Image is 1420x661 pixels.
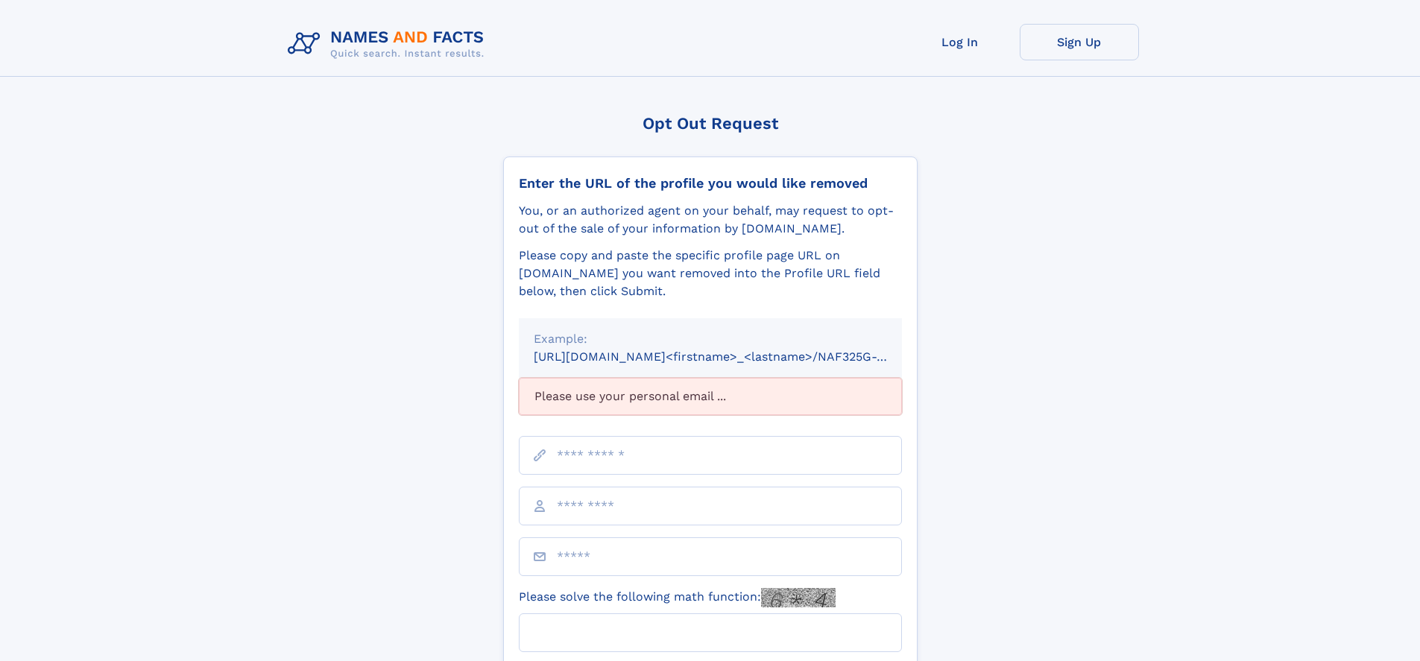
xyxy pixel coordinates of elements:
small: [URL][DOMAIN_NAME]<firstname>_<lastname>/NAF325G-xxxxxxxx [534,350,930,364]
a: Sign Up [1020,24,1139,60]
img: Logo Names and Facts [282,24,496,64]
div: Opt Out Request [503,114,918,133]
a: Log In [900,24,1020,60]
div: Please use your personal email ... [519,378,902,415]
div: Please copy and paste the specific profile page URL on [DOMAIN_NAME] you want removed into the Pr... [519,247,902,300]
div: Enter the URL of the profile you would like removed [519,175,902,192]
div: You, or an authorized agent on your behalf, may request to opt-out of the sale of your informatio... [519,202,902,238]
div: Example: [534,330,887,348]
label: Please solve the following math function: [519,588,836,607]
